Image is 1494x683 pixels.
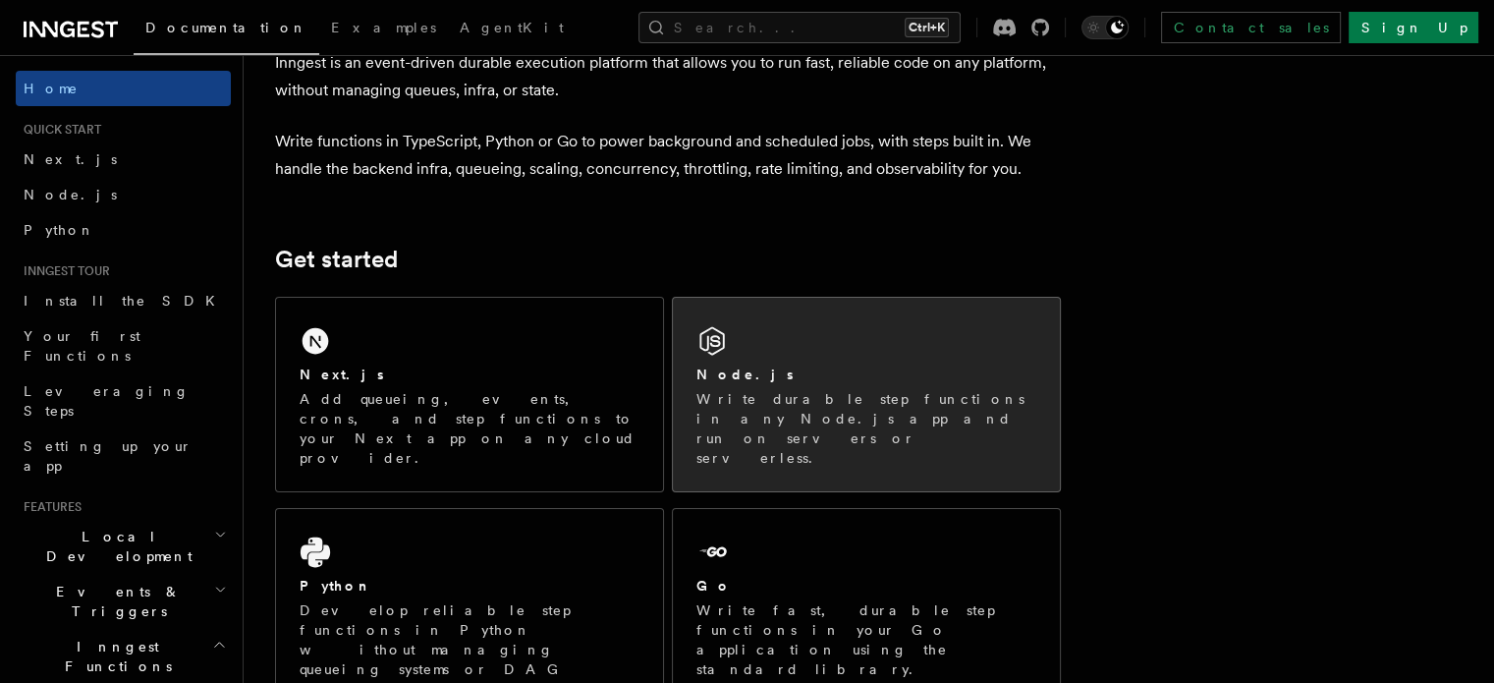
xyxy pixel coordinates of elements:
[134,6,319,55] a: Documentation
[24,151,117,167] span: Next.js
[24,79,79,98] span: Home
[319,6,448,53] a: Examples
[696,389,1036,468] p: Write durable step functions in any Node.js app and run on servers or serverless.
[16,122,101,138] span: Quick start
[300,365,384,384] h2: Next.js
[1349,12,1478,43] a: Sign Up
[16,212,231,248] a: Python
[145,20,307,35] span: Documentation
[16,428,231,484] a: Setting up your app
[16,142,231,177] a: Next.js
[16,318,231,373] a: Your first Functions
[1161,12,1341,43] a: Contact sales
[16,527,214,566] span: Local Development
[448,6,576,53] a: AgentKit
[24,383,190,419] span: Leveraging Steps
[696,600,1036,679] p: Write fast, durable step functions in your Go application using the standard library.
[24,438,193,474] span: Setting up your app
[16,574,231,629] button: Events & Triggers
[696,576,732,596] h2: Go
[696,365,794,384] h2: Node.js
[16,263,110,279] span: Inngest tour
[300,576,372,596] h2: Python
[16,637,212,676] span: Inngest Functions
[672,297,1061,492] a: Node.jsWrite durable step functions in any Node.js app and run on servers or serverless.
[275,49,1061,104] p: Inngest is an event-driven durable execution platform that allows you to run fast, reliable code ...
[16,177,231,212] a: Node.js
[24,187,117,202] span: Node.js
[16,519,231,574] button: Local Development
[331,20,436,35] span: Examples
[24,328,140,364] span: Your first Functions
[16,582,214,621] span: Events & Triggers
[460,20,564,35] span: AgentKit
[16,71,231,106] a: Home
[16,373,231,428] a: Leveraging Steps
[16,499,82,515] span: Features
[24,293,227,309] span: Install the SDK
[275,246,398,273] a: Get started
[300,389,639,468] p: Add queueing, events, crons, and step functions to your Next app on any cloud provider.
[638,12,961,43] button: Search...Ctrl+K
[16,283,231,318] a: Install the SDK
[275,297,664,492] a: Next.jsAdd queueing, events, crons, and step functions to your Next app on any cloud provider.
[1081,16,1129,39] button: Toggle dark mode
[275,128,1061,183] p: Write functions in TypeScript, Python or Go to power background and scheduled jobs, with steps bu...
[24,222,95,238] span: Python
[905,18,949,37] kbd: Ctrl+K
